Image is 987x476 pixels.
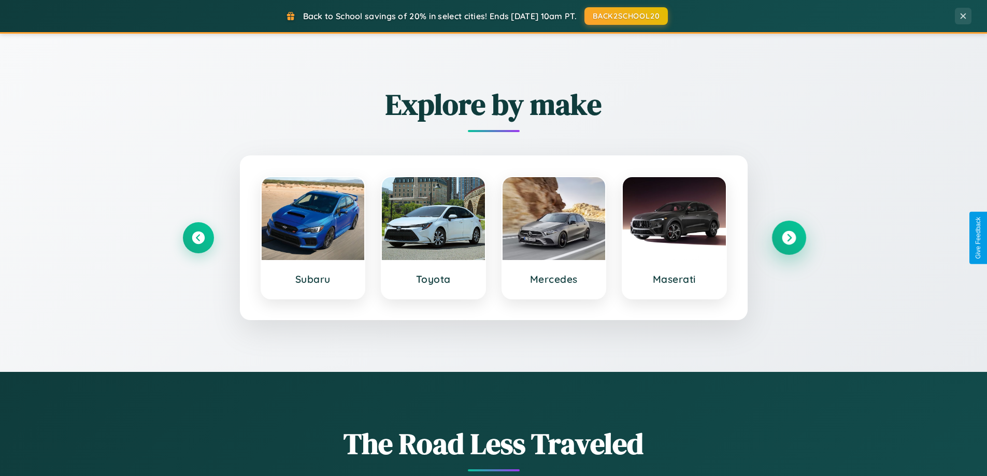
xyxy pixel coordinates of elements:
[633,273,716,285] h3: Maserati
[303,11,577,21] span: Back to School savings of 20% in select cities! Ends [DATE] 10am PT.
[513,273,595,285] h3: Mercedes
[975,217,982,259] div: Give Feedback
[183,84,805,124] h2: Explore by make
[183,424,805,464] h1: The Road Less Traveled
[392,273,475,285] h3: Toyota
[272,273,354,285] h3: Subaru
[584,7,668,25] button: BACK2SCHOOL20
